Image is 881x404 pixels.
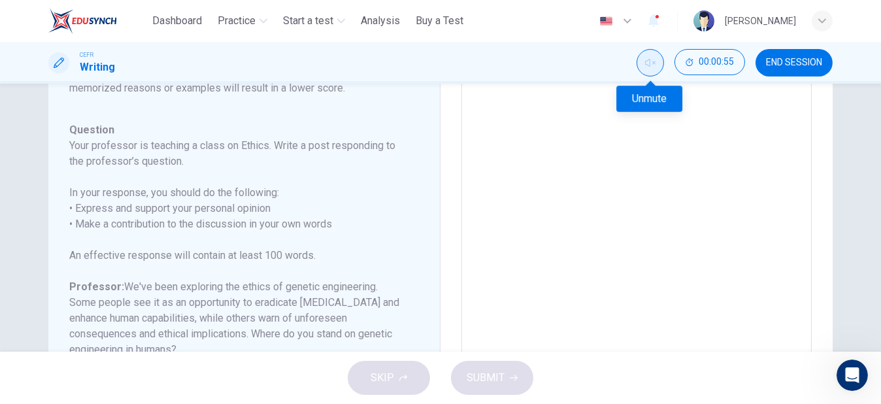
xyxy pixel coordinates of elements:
span: Buy a Test [416,13,463,29]
span: Practice [218,13,256,29]
button: go back [8,5,33,30]
span: END SESSION [766,58,822,68]
button: Emoji picker [20,304,31,314]
h6: Question [69,122,403,138]
h6: We've been exploring the ethics of genetic engineering. Some people see it as an opportunity to e... [69,279,403,358]
div: Unmute [637,49,664,76]
img: ELTC logo [48,8,117,34]
span: Dashboard [152,13,202,29]
button: Dashboard [147,9,207,33]
h1: Writing [80,59,115,75]
button: Send a message… [224,299,245,320]
a: ELTC logo [48,8,147,34]
div: Fin says… [10,215,251,245]
img: Profile picture [693,10,714,31]
span: Start a test [283,13,333,29]
b: Professor: [69,280,124,293]
div: Did that answer your question? [10,215,175,244]
button: Upload attachment [62,304,73,314]
button: END SESSION [756,49,833,76]
div: If you still need help with the test resit process, I’m here to assist. Would you like to provide... [10,245,214,312]
img: en [598,16,614,26]
div: how long do i have to wait to resit my test after sending email [47,63,251,105]
div: Unmute [616,86,682,112]
div: If you still need help with the test resit process, I’m here to assist. Would you like to provide... [21,253,204,304]
h1: Fin [63,12,79,22]
button: 00:00:55 [674,49,745,75]
button: Gif picker [41,304,52,314]
span: Analysis [361,13,400,29]
button: Analysis [356,9,405,33]
img: Profile image for Fin [37,7,58,28]
textarea: Message… [11,277,250,299]
div: You'll typically receive a response within 24 hours after sending your email request to resit the... [10,115,251,214]
button: Home [228,5,253,30]
button: Start a test [278,9,350,33]
div: Hide [674,49,745,76]
div: Mohamad says… [10,63,251,115]
h6: An effective response will contain at least 100 words. [69,248,403,263]
iframe: Intercom live chat [837,360,868,391]
span: CEFR [80,50,93,59]
div: You'll typically receive a response within 24 hours after sending your email request to resit the... [21,123,241,161]
div: Did that answer your question? [21,223,165,236]
div: Fin says… [10,245,251,341]
div: [PERSON_NAME] [725,13,796,29]
h6: In your response, you should do the following: • Express and support your personal opinion • Make... [69,185,403,232]
div: Fin says… [10,115,251,216]
div: However, if you send your request on the weekend, it likely won't be processed until the followin... [21,168,241,207]
button: Practice [212,9,273,33]
div: how long do i have to wait to resit my test after sending email [58,71,241,97]
span: 00:00:55 [699,57,734,67]
button: Buy a Test [410,9,469,33]
h6: Your professor is teaching a class on Ethics. Write a post responding to the professor’s question. [69,138,403,169]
